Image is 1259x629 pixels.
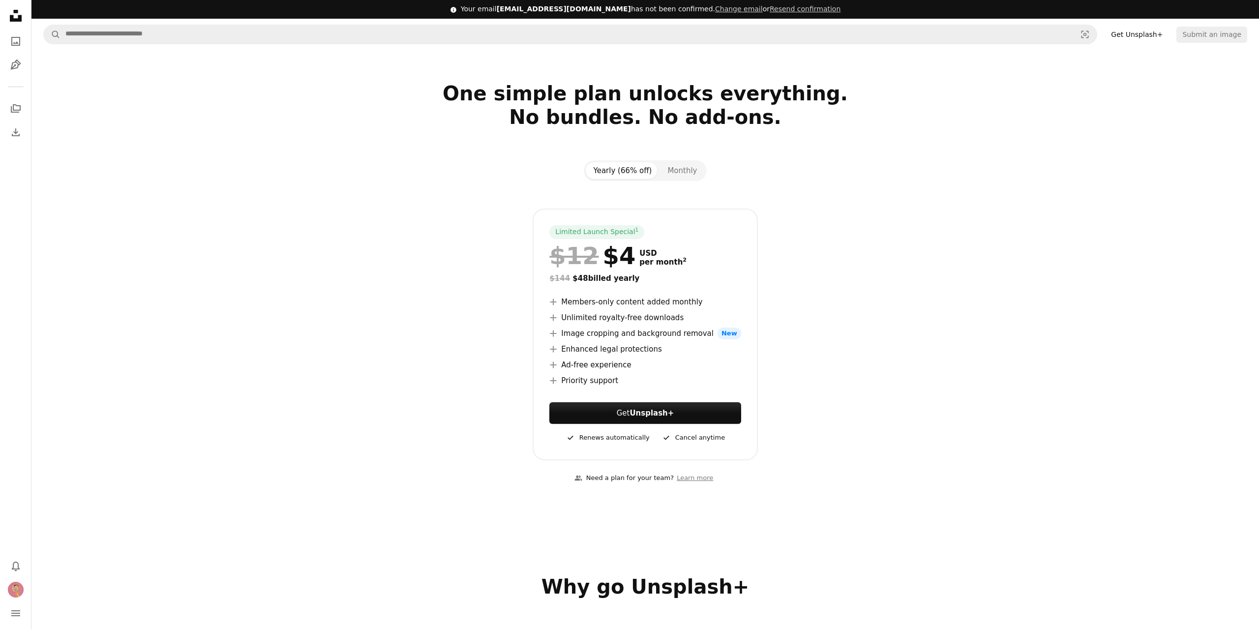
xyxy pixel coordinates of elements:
[6,99,26,119] a: Collections
[1105,27,1169,42] a: Get Unsplash+
[549,243,599,269] span: $12
[639,258,687,267] span: per month
[549,296,741,308] li: Members-only content added monthly
[629,409,674,418] strong: Unsplash+
[6,580,26,599] button: Profile
[6,31,26,51] a: Photos
[6,55,26,75] a: Illustrations
[1176,27,1247,42] button: Submit an image
[718,328,741,339] span: New
[461,4,841,14] div: Your email has not been confirmed.
[715,5,763,13] a: Change email
[549,359,741,371] li: Ad-free experience
[639,249,687,258] span: USD
[327,575,964,599] h2: Why go Unsplash+
[549,225,644,239] div: Limited Launch Special
[6,6,26,28] a: Home — Unsplash
[549,402,741,424] a: GetUnsplash+
[549,274,570,283] span: $144
[497,5,631,13] span: [EMAIL_ADDRESS][DOMAIN_NAME]
[1073,25,1097,44] button: Visual search
[633,227,641,237] a: 1
[683,257,687,263] sup: 2
[681,258,689,267] a: 2
[566,432,650,444] div: Renews automatically
[6,122,26,142] a: Download History
[549,343,741,355] li: Enhanced legal protections
[549,272,741,284] div: $48 billed yearly
[327,82,964,152] h2: One simple plan unlocks everything. No bundles. No add-ons.
[574,473,674,483] div: Need a plan for your team?
[44,25,60,44] button: Search Unsplash
[6,603,26,623] button: Menu
[635,227,639,233] sup: 1
[6,556,26,576] button: Notifications
[659,162,705,179] button: Monthly
[549,243,635,269] div: $4
[770,4,840,14] button: Resend confirmation
[8,582,24,598] img: Avatar of user AN CHIII
[715,5,840,13] span: or
[586,162,660,179] button: Yearly (66% off)
[549,375,741,387] li: Priority support
[661,432,725,444] div: Cancel anytime
[549,312,741,324] li: Unlimited royalty-free downloads
[549,328,741,339] li: Image cropping and background removal
[674,470,716,486] a: Learn more
[43,25,1097,44] form: Find visuals sitewide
